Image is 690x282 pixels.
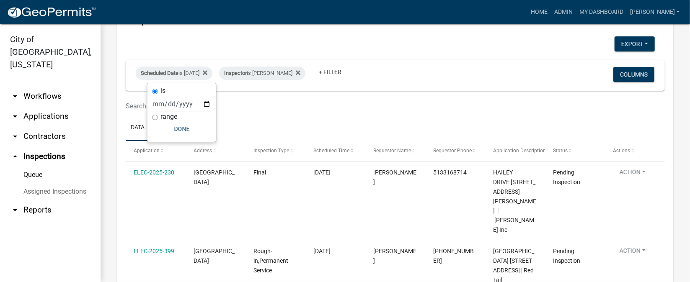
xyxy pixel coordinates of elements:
[224,70,247,76] span: Inspector
[373,248,416,264] span: NATHAN BALL
[161,87,166,94] label: is
[186,141,246,161] datatable-header-cell: Address
[253,148,289,154] span: Inspection Type
[613,148,630,154] span: Actions
[527,4,551,20] a: Home
[373,148,411,154] span: Requestor Name
[10,111,20,121] i: arrow_drop_down
[605,141,665,161] datatable-header-cell: Actions
[10,205,20,215] i: arrow_drop_down
[365,141,425,161] datatable-header-cell: Requestor Name
[253,169,266,176] span: Final
[613,67,654,82] button: Columns
[433,148,472,154] span: Requestor Phone
[126,141,186,161] datatable-header-cell: Application
[485,141,545,161] datatable-header-cell: Application Description
[141,70,178,76] span: Scheduled Date
[253,248,288,274] span: Rough-in,Permanent Service
[553,248,580,264] span: Pending Inspection
[134,248,174,254] a: ELEC-2025-399
[10,91,20,101] i: arrow_drop_down
[134,148,160,154] span: Application
[613,168,652,180] button: Action
[433,169,467,176] span: 5133168714
[433,248,474,264] span: 502-558-2901
[551,4,576,20] a: Admin
[126,115,150,141] a: Data
[152,121,211,136] button: Done
[136,67,212,80] div: is [DATE]
[553,169,580,185] span: Pending Inspection
[553,148,568,154] span: Status
[219,67,305,80] div: is [PERSON_NAME]
[313,168,357,177] div: [DATE]
[194,148,212,154] span: Address
[493,169,536,233] span: HAILEY DRIVE 3514 Laura Drive | D.R Horton Inc
[194,169,235,185] span: HAILEY DRIVE
[615,36,655,51] button: Export
[313,246,357,256] div: [DATE]
[305,141,365,161] datatable-header-cell: Scheduled Time
[10,151,20,162] i: arrow_drop_up
[613,246,652,259] button: Action
[545,141,605,161] datatable-header-cell: Status
[627,4,683,20] a: [PERSON_NAME]
[313,148,349,154] span: Scheduled Time
[493,148,546,154] span: Application Description
[312,64,348,79] a: + Filter
[373,169,416,185] span: JOSH MCGUIRE
[126,97,573,115] input: Search for inspections
[425,141,485,161] datatable-header-cell: Requestor Phone
[134,169,174,176] a: ELEC-2025-230
[576,4,627,20] a: My Dashboard
[161,113,178,120] label: range
[10,131,20,141] i: arrow_drop_down
[194,248,235,264] span: 4657 RED TAIL RIDGE
[246,141,305,161] datatable-header-cell: Inspection Type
